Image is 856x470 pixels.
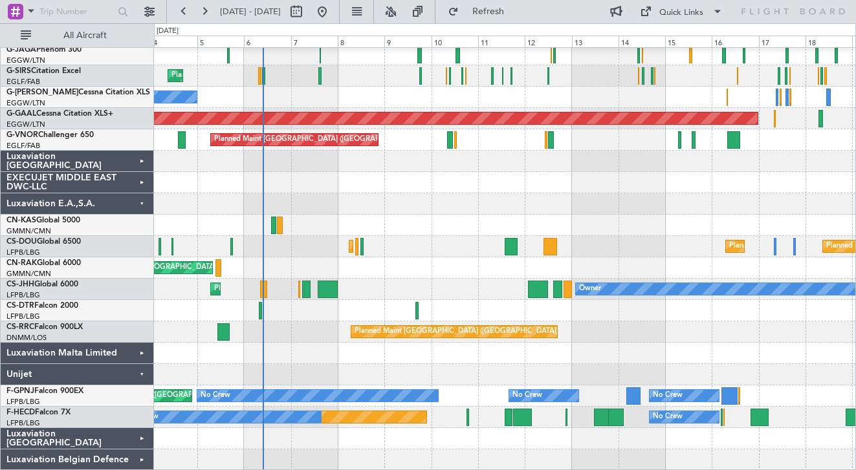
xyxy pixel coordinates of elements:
span: F-HECD [6,409,35,416]
div: Planned Maint [GEOGRAPHIC_DATA] ([GEOGRAPHIC_DATA]) [355,322,558,341]
a: LFPB/LBG [6,248,40,257]
div: No Crew [653,407,683,427]
a: EGGW/LTN [6,56,45,65]
span: CN-KAS [6,217,36,224]
div: Planned Maint [GEOGRAPHIC_DATA] ([GEOGRAPHIC_DATA]) [214,130,418,149]
a: CS-RRCFalcon 900LX [6,323,83,331]
span: CN-RAK [6,259,37,267]
div: 18 [806,36,852,47]
input: Trip Number [39,2,114,21]
a: CS-JHHGlobal 6000 [6,281,78,288]
div: No Crew [201,386,230,405]
a: CS-DOUGlobal 6500 [6,238,81,246]
div: No Crew [512,386,542,405]
div: 17 [759,36,806,47]
div: 4 [151,36,197,47]
span: Refresh [461,7,516,16]
a: CN-KASGlobal 5000 [6,217,80,224]
div: 5 [197,36,244,47]
div: No Crew [653,386,683,405]
a: LFPB/LBG [6,397,40,407]
a: GMMN/CMN [6,269,51,279]
div: Planned Maint [GEOGRAPHIC_DATA] ([GEOGRAPHIC_DATA]) [171,66,375,85]
a: LFPB/LBG [6,290,40,300]
span: [DATE] - [DATE] [220,6,281,17]
a: DNMM/LOS [6,333,47,343]
span: G-SIRS [6,67,31,75]
span: F-GPNJ [6,387,34,395]
span: CS-JHH [6,281,34,288]
div: 12 [525,36,571,47]
span: G-VNOR [6,131,38,139]
a: G-SIRSCitation Excel [6,67,81,75]
span: G-JAGA [6,46,36,54]
a: G-JAGAPhenom 300 [6,46,82,54]
div: 8 [338,36,384,47]
a: EGLF/FAB [6,141,40,151]
span: CS-DTR [6,302,34,310]
div: 14 [619,36,665,47]
a: G-VNORChallenger 650 [6,131,94,139]
span: CS-DOU [6,238,37,246]
span: All Aircraft [34,31,137,40]
a: LFPB/LBG [6,418,40,428]
div: 11 [478,36,525,47]
div: Quick Links [659,6,703,19]
div: 15 [665,36,712,47]
a: G-[PERSON_NAME]Cessna Citation XLS [6,89,150,96]
a: F-GPNJFalcon 900EX [6,387,83,395]
a: F-HECDFalcon 7X [6,409,71,416]
a: EGLF/FAB [6,77,40,87]
div: 10 [432,36,478,47]
button: Refresh [442,1,520,22]
a: GMMN/CMN [6,226,51,236]
a: G-GAALCessna Citation XLS+ [6,110,113,118]
div: 6 [244,36,291,47]
a: CS-DTRFalcon 2000 [6,302,78,310]
span: G-GAAL [6,110,36,118]
div: 7 [291,36,338,47]
div: Planned Maint [GEOGRAPHIC_DATA] ([GEOGRAPHIC_DATA]) [214,279,418,299]
div: 16 [712,36,758,47]
div: Unplanned Maint [GEOGRAPHIC_DATA] ([GEOGRAPHIC_DATA]) [83,258,296,277]
span: CS-RRC [6,323,34,331]
span: G-[PERSON_NAME] [6,89,78,96]
a: CN-RAKGlobal 6000 [6,259,81,267]
a: LFPB/LBG [6,312,40,321]
div: 13 [572,36,619,47]
div: Owner [579,279,601,299]
button: Quick Links [633,1,729,22]
div: [DATE] [157,26,179,37]
button: All Aircraft [14,25,140,46]
div: 9 [384,36,431,47]
a: EGGW/LTN [6,98,45,108]
a: EGGW/LTN [6,120,45,129]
